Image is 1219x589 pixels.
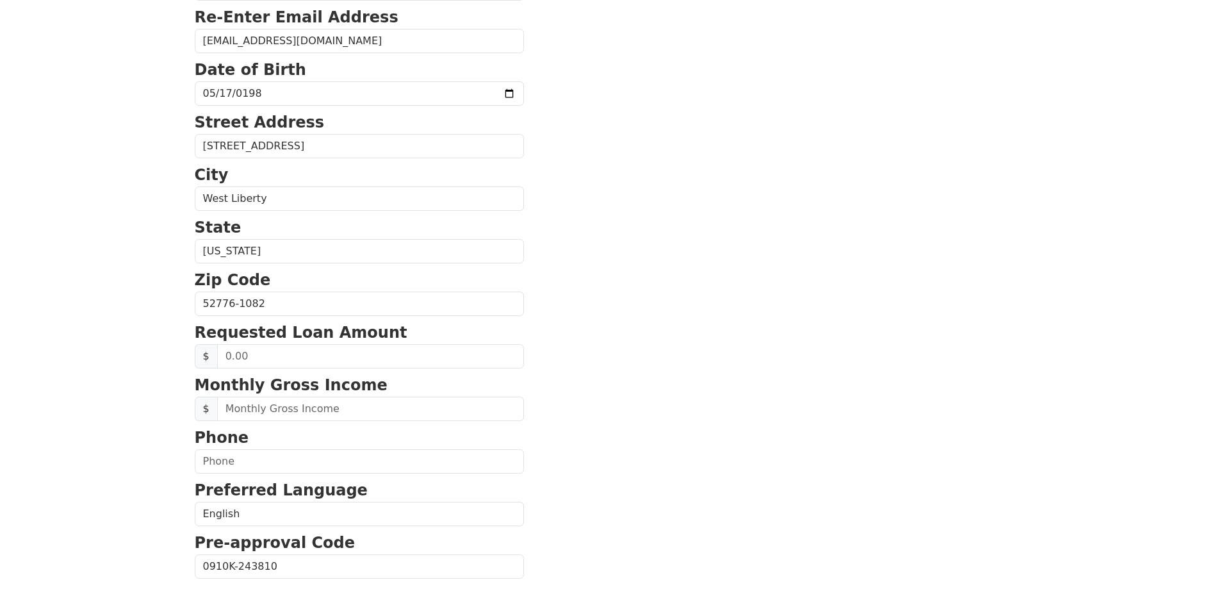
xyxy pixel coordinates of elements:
[217,397,524,421] input: Monthly Gross Income
[195,374,524,397] p: Monthly Gross Income
[195,397,218,421] span: $
[195,481,368,499] strong: Preferred Language
[195,187,524,211] input: City
[195,134,524,158] input: Street Address
[195,29,524,53] input: Re-Enter Email Address
[195,429,249,447] strong: Phone
[195,271,271,289] strong: Zip Code
[195,61,306,79] strong: Date of Birth
[195,324,407,342] strong: Requested Loan Amount
[195,344,218,369] span: $
[195,292,524,316] input: Zip Code
[195,113,325,131] strong: Street Address
[195,8,398,26] strong: Re-Enter Email Address
[195,219,241,236] strong: State
[195,449,524,474] input: Phone
[217,344,524,369] input: 0.00
[195,166,229,184] strong: City
[195,534,356,552] strong: Pre-approval Code
[195,554,524,579] input: Pre-approval Code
